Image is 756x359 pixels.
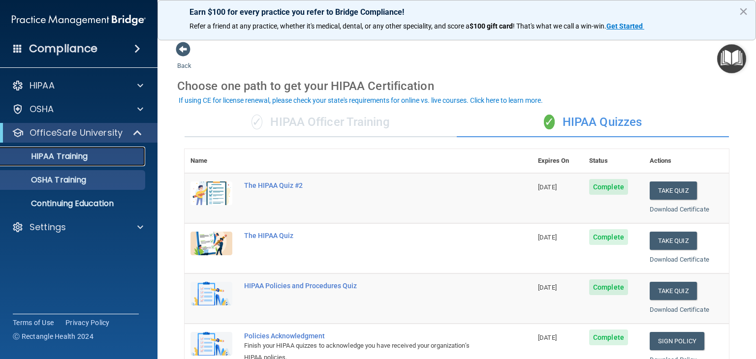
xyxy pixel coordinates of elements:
[13,318,54,328] a: Terms of Use
[544,115,555,129] span: ✓
[589,229,628,245] span: Complete
[606,22,644,30] a: Get Started
[583,149,644,173] th: Status
[513,22,606,30] span: ! That's what we call a win-win.
[189,7,724,17] p: Earn $100 for every practice you refer to Bridge Compliance!
[6,199,141,209] p: Continuing Education
[177,50,191,69] a: Back
[6,151,88,161] p: HIPAA Training
[606,22,643,30] strong: Get Started
[189,22,470,30] span: Refer a friend at any practice, whether it's medical, dental, or any other speciality, and score a
[650,332,704,350] a: Sign Policy
[177,72,736,100] div: Choose one path to get your HIPAA Certification
[65,318,110,328] a: Privacy Policy
[650,206,709,213] a: Download Certificate
[29,42,97,56] h4: Compliance
[589,329,628,345] span: Complete
[177,95,544,105] button: If using CE for license renewal, please check your state's requirements for online vs. live cours...
[644,149,729,173] th: Actions
[538,334,557,341] span: [DATE]
[30,221,66,233] p: Settings
[185,108,457,137] div: HIPAA Officer Training
[13,331,94,341] span: Ⓒ Rectangle Health 2024
[457,108,729,137] div: HIPAA Quizzes
[12,221,143,233] a: Settings
[650,181,697,200] button: Take Quiz
[30,103,54,115] p: OSHA
[538,284,557,291] span: [DATE]
[244,282,483,290] div: HIPAA Policies and Procedures Quiz
[532,149,583,173] th: Expires On
[650,232,697,250] button: Take Quiz
[589,179,628,195] span: Complete
[6,175,86,185] p: OSHA Training
[717,44,746,73] button: Open Resource Center
[538,234,557,241] span: [DATE]
[650,256,709,263] a: Download Certificate
[252,115,262,129] span: ✓
[179,97,543,104] div: If using CE for license renewal, please check your state's requirements for online vs. live cours...
[12,127,143,139] a: OfficeSafe University
[739,3,748,19] button: Close
[244,232,483,239] div: The HIPAA Quiz
[12,80,143,91] a: HIPAA
[538,183,557,191] span: [DATE]
[12,10,146,30] img: PMB logo
[185,149,238,173] th: Name
[244,332,483,340] div: Policies Acknowledgment
[30,127,123,139] p: OfficeSafe University
[244,181,483,189] div: The HIPAA Quiz #2
[12,103,143,115] a: OSHA
[30,80,55,91] p: HIPAA
[650,306,709,313] a: Download Certificate
[589,279,628,295] span: Complete
[650,282,697,300] button: Take Quiz
[470,22,513,30] strong: $100 gift card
